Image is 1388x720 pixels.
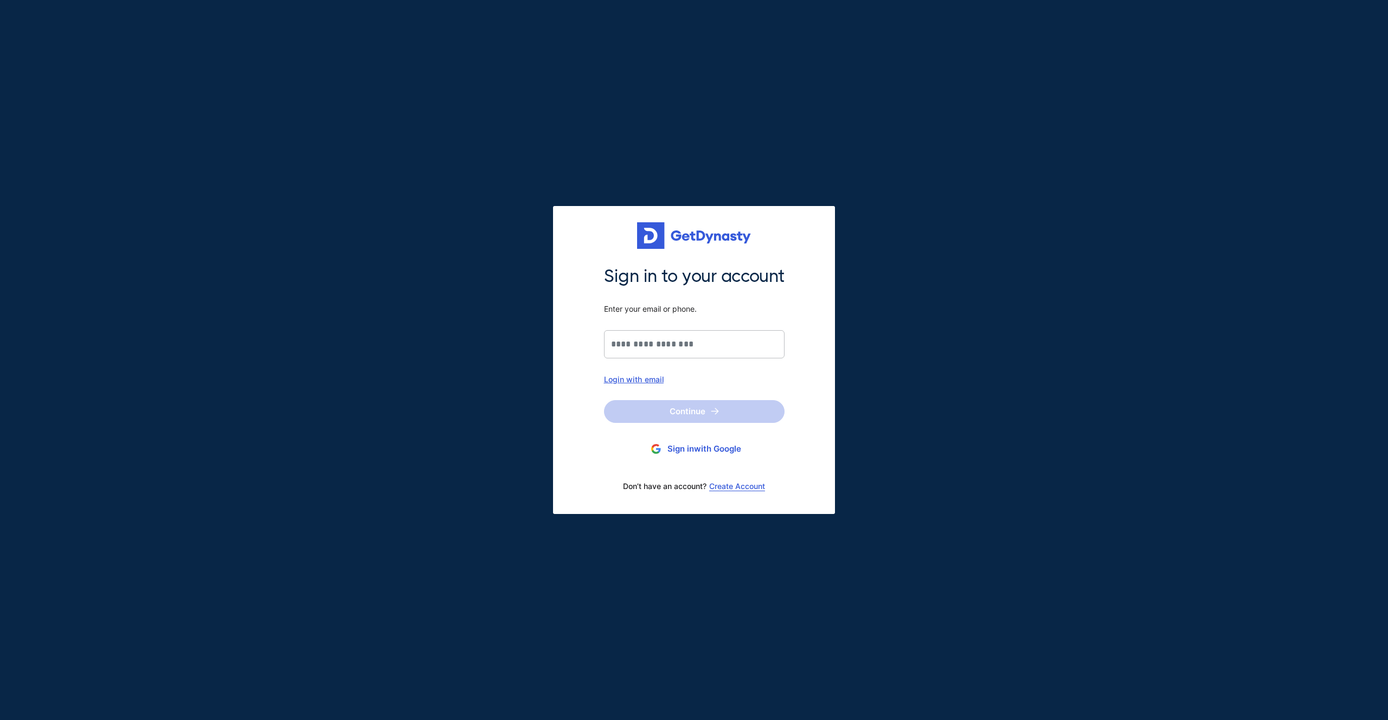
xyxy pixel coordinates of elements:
[604,439,785,459] button: Sign inwith Google
[637,222,751,249] img: Get started for free with Dynasty Trust Company
[604,304,785,314] span: Enter your email or phone.
[604,375,785,384] div: Login with email
[709,482,765,491] a: Create Account
[604,265,785,288] span: Sign in to your account
[604,475,785,498] div: Don’t have an account?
